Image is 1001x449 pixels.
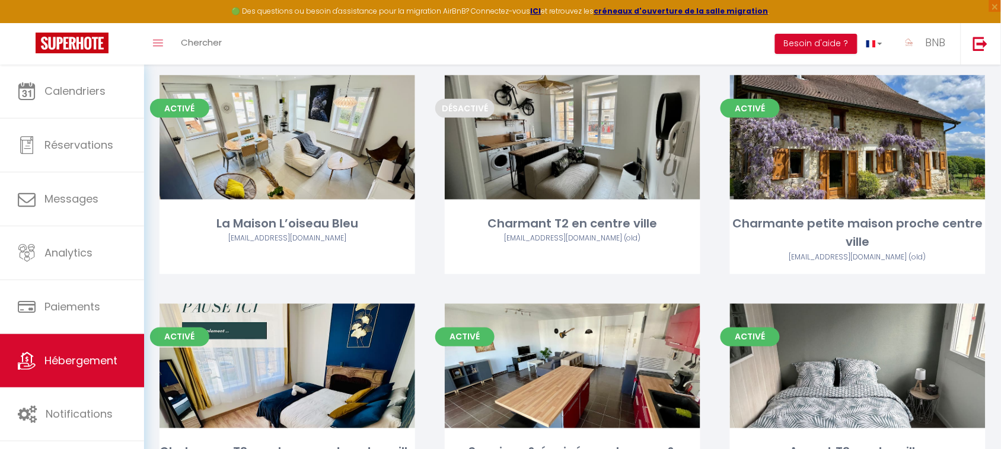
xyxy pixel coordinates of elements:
[951,396,992,440] iframe: Chat
[445,233,700,244] div: Airbnb
[172,23,231,65] a: Chercher
[44,299,100,314] span: Paiements
[44,353,117,368] span: Hébergement
[150,99,209,118] span: Activé
[594,6,769,16] a: créneaux d'ouverture de la salle migration
[160,214,415,233] div: La Maison L’oiseau Bleu
[721,99,780,118] span: Activé
[730,252,986,263] div: Airbnb
[926,35,946,50] span: BNB
[160,233,415,244] div: Airbnb
[721,328,780,347] span: Activé
[44,84,106,98] span: Calendriers
[9,5,45,40] button: Ouvrir le widget de chat LiveChat
[730,214,986,252] div: Charmante petite maison proche centre ville
[531,6,541,16] a: ICI
[775,34,857,54] button: Besoin d'aide ?
[150,328,209,347] span: Activé
[900,34,918,52] img: ...
[44,245,93,260] span: Analytics
[445,214,700,233] div: Charmant T2 en centre ville
[973,36,988,51] img: logout
[44,137,113,152] span: Réservations
[435,99,495,118] span: Désactivé
[891,23,961,65] a: ... BNB
[36,33,109,53] img: Super Booking
[46,406,113,421] span: Notifications
[181,36,222,49] span: Chercher
[44,191,98,206] span: Messages
[435,328,495,347] span: Activé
